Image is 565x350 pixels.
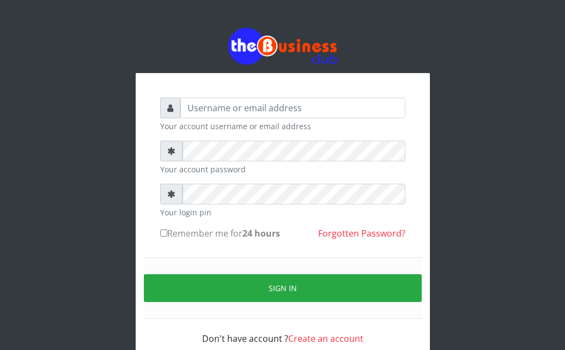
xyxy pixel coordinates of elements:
[160,164,405,175] small: Your account password
[160,230,167,237] input: Remember me for24 hours
[144,274,422,302] button: Sign in
[160,319,405,345] div: Don't have account ?
[288,333,363,345] a: Create an account
[318,227,405,239] a: Forgotten Password?
[242,227,280,239] b: 24 hours
[160,207,405,218] small: Your login pin
[180,98,405,118] input: Username or email address
[160,120,405,132] small: Your account username or email address
[160,227,280,240] label: Remember me for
